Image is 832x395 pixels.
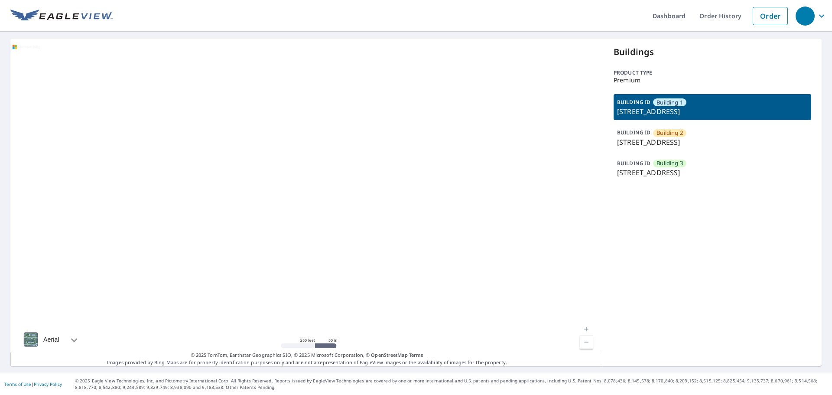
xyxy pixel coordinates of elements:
a: Privacy Policy [34,381,62,387]
div: Aerial [41,329,62,350]
a: Order [753,7,788,25]
p: Premium [614,77,811,84]
span: Building 2 [656,129,683,137]
p: [STREET_ADDRESS] [617,137,808,147]
img: EV Logo [10,10,113,23]
a: OpenStreetMap [371,352,407,358]
a: Terms of Use [4,381,31,387]
p: Product type [614,69,811,77]
a: Current Level 17, Zoom Out [580,336,593,349]
p: Images provided by Bing Maps are for property identification purposes only and are not a represen... [10,352,603,366]
p: Buildings [614,46,811,59]
span: Building 1 [656,98,683,107]
span: Building 3 [656,159,683,167]
p: © 2025 Eagle View Technologies, Inc. and Pictometry International Corp. All Rights Reserved. Repo... [75,378,828,391]
p: BUILDING ID [617,98,650,106]
a: Terms [409,352,423,358]
a: Current Level 17, Zoom In [580,323,593,336]
p: BUILDING ID [617,160,650,167]
span: © 2025 TomTom, Earthstar Geographics SIO, © 2025 Microsoft Corporation, © [191,352,423,359]
div: Aerial [21,329,85,350]
p: BUILDING ID [617,129,650,136]
p: [STREET_ADDRESS] [617,167,808,178]
p: [STREET_ADDRESS] [617,106,808,117]
p: | [4,382,62,387]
